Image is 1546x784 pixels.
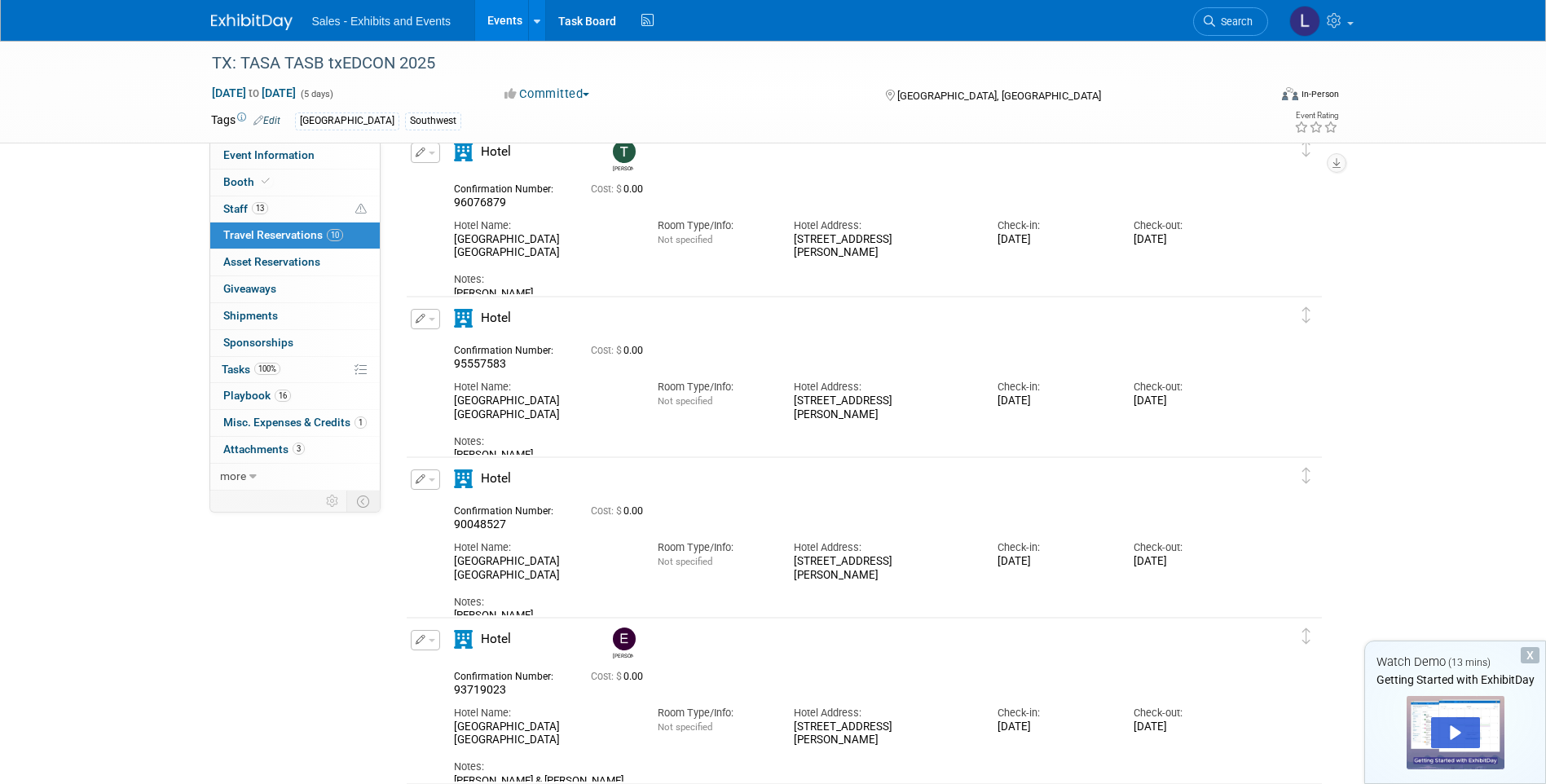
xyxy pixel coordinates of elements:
[211,112,280,130] td: Tags
[454,272,1246,287] div: Notes:
[210,143,380,169] a: Event Information
[591,345,623,356] span: Cost: $
[210,464,380,490] a: more
[998,380,1109,394] div: Check-in:
[658,556,712,567] span: Not specified
[1134,233,1245,247] div: [DATE]
[1134,218,1245,233] div: Check-out:
[454,630,473,649] i: Hotel
[1448,657,1491,668] span: (13 mins)
[454,595,1246,610] div: Notes:
[998,394,1109,408] div: [DATE]
[223,282,276,295] span: Giveaways
[223,309,278,322] span: Shipments
[1294,112,1338,120] div: Event Rating
[295,112,399,130] div: [GEOGRAPHIC_DATA]
[210,276,380,302] a: Giveaways
[658,706,769,720] div: Room Type/Info:
[481,311,511,325] span: Hotel
[1193,7,1268,36] a: Search
[794,233,973,261] div: [STREET_ADDRESS][PERSON_NAME]
[211,86,297,100] span: [DATE] [DATE]
[1134,380,1245,394] div: Check-out:
[1365,672,1545,688] div: Getting Started with ExhibitDay
[454,394,633,422] div: [GEOGRAPHIC_DATA] [GEOGRAPHIC_DATA]
[591,671,650,682] span: 0.00
[1302,628,1310,645] i: Click and drag to move item
[223,443,305,456] span: Attachments
[1431,717,1480,748] div: Play
[454,309,473,328] i: Hotel
[998,218,1109,233] div: Check-in:
[609,628,637,659] div: Edna Garcia
[223,175,273,188] span: Booth
[210,383,380,409] a: Playbook16
[275,390,291,402] span: 16
[591,183,650,195] span: 0.00
[454,683,506,696] span: 93719023
[454,380,633,394] div: Hotel Name:
[1302,141,1310,157] i: Click and drag to move item
[454,196,506,209] span: 96076879
[481,144,511,159] span: Hotel
[454,555,633,583] div: [GEOGRAPHIC_DATA] [GEOGRAPHIC_DATA]
[613,628,636,650] img: Edna Garcia
[223,255,320,268] span: Asset Reservations
[223,416,367,429] span: Misc. Expenses & Credits
[591,183,623,195] span: Cost: $
[794,555,973,583] div: [STREET_ADDRESS][PERSON_NAME]
[1134,555,1245,569] div: [DATE]
[1134,720,1245,734] div: [DATE]
[454,357,506,370] span: 95557583
[210,357,380,383] a: Tasks100%
[794,394,973,422] div: [STREET_ADDRESS][PERSON_NAME]
[223,202,268,215] span: Staff
[613,163,633,172] div: Terri Ballesteros
[293,443,305,455] span: 3
[1282,87,1298,100] img: Format-Inperson.png
[454,340,566,357] div: Confirmation Number:
[253,115,280,126] a: Edit
[1521,647,1539,663] div: Dismiss
[405,112,461,130] div: Southwest
[327,229,343,241] span: 10
[246,86,262,99] span: to
[481,471,511,486] span: Hotel
[454,287,1246,300] div: [PERSON_NAME]
[481,632,511,646] span: Hotel
[794,380,973,394] div: Hotel Address:
[355,202,367,217] span: Potential Scheduling Conflict -- at least one attendee is tagged in another overlapping event.
[998,540,1109,555] div: Check-in:
[658,395,712,407] span: Not specified
[319,491,347,512] td: Personalize Event Tab Strip
[499,86,596,103] button: Committed
[1134,706,1245,720] div: Check-out:
[222,363,280,376] span: Tasks
[454,178,566,196] div: Confirmation Number:
[454,609,1246,622] div: [PERSON_NAME]
[454,500,566,518] div: Confirmation Number:
[1134,540,1245,555] div: Check-out:
[794,218,973,233] div: Hotel Address:
[1215,15,1253,28] span: Search
[210,170,380,196] a: Booth
[454,143,473,161] i: Hotel
[794,706,973,720] div: Hotel Address:
[658,234,712,245] span: Not specified
[210,410,380,436] a: Misc. Expenses & Credits1
[1289,6,1320,37] img: Lewis Cruz
[454,218,633,233] div: Hotel Name:
[609,140,637,172] div: Terri Ballesteros
[312,15,451,28] span: Sales - Exhibits and Events
[454,666,566,683] div: Confirmation Number:
[454,720,633,748] div: [GEOGRAPHIC_DATA] [GEOGRAPHIC_DATA]
[223,148,315,161] span: Event Information
[897,90,1101,102] span: [GEOGRAPHIC_DATA], [GEOGRAPHIC_DATA]
[210,437,380,463] a: Attachments3
[998,720,1109,734] div: [DATE]
[262,177,270,186] i: Booth reservation complete
[1301,88,1339,100] div: In-Person
[658,380,769,394] div: Room Type/Info:
[355,416,367,429] span: 1
[1302,307,1310,324] i: Click and drag to move item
